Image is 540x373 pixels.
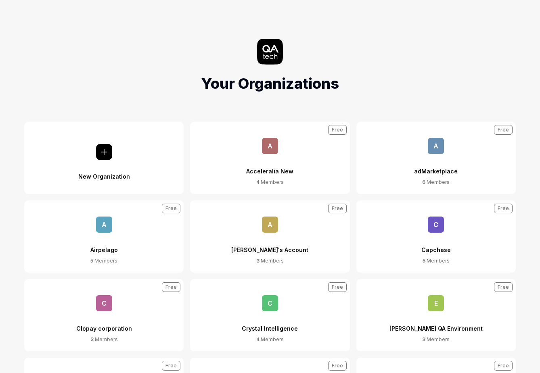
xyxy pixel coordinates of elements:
span: C [428,217,444,233]
div: Members [422,179,450,186]
div: Acceleralia New [246,154,293,179]
span: 4 [256,336,260,342]
div: [PERSON_NAME] QA Environment [389,311,483,336]
div: Free [328,361,347,371]
div: Members [256,179,284,186]
span: a [428,138,444,154]
button: CCapchase5 MembersFree [356,200,516,273]
div: Clopay corporation [76,311,132,336]
button: CClopay corporation3 MembersFree [24,279,184,351]
div: Free [328,282,347,292]
button: E[PERSON_NAME] QA Environment3 MembersFree [356,279,516,351]
h1: Your Organizations [201,73,339,94]
button: CCrystal Intelligence4 MembersFree [190,279,350,351]
div: Members [256,336,284,343]
div: Free [494,204,513,213]
button: A[PERSON_NAME]'s Account3 MembersFree [190,200,350,273]
span: 5 [90,258,93,264]
div: Members [90,257,117,265]
span: 6 [422,179,425,185]
span: E [428,295,444,311]
button: aadMarketplace6 MembersFree [356,122,516,194]
div: Free [162,361,180,371]
span: 3 [422,336,425,342]
span: 3 [90,336,94,342]
div: Free [494,125,513,135]
div: Crystal Intelligence [242,311,298,336]
div: Capchase [421,233,451,257]
div: Members [423,257,450,265]
div: Members [90,336,118,343]
button: AAirpelago5 MembersFree [24,200,184,273]
span: 5 [423,258,425,264]
div: Free [328,125,347,135]
div: Members [256,257,284,265]
div: Airpelago [90,233,118,257]
button: New Organization [24,122,184,194]
div: [PERSON_NAME]'s Account [231,233,308,257]
span: A [262,217,278,233]
span: A [96,217,112,233]
div: Free [494,361,513,371]
div: Free [494,282,513,292]
div: Free [328,204,347,213]
div: Free [162,204,180,213]
div: Free [162,282,180,292]
span: A [262,138,278,154]
span: C [262,295,278,311]
button: AAcceleralia New4 MembersFree [190,122,350,194]
span: 3 [256,258,260,264]
span: 4 [256,179,260,185]
div: New Organization [78,160,130,180]
span: C [96,295,112,311]
div: Members [422,336,450,343]
div: adMarketplace [414,154,458,179]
